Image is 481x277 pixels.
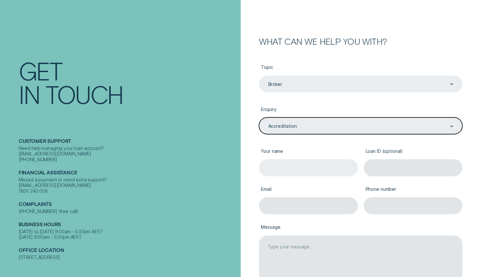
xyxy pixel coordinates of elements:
[259,144,358,159] label: Your name
[19,177,238,194] div: Missed a payment or need extra support? [EMAIL_ADDRESS][DOMAIN_NAME] 1800 240 008
[19,254,238,260] div: [STREET_ADDRESS]
[19,82,40,106] div: In
[19,170,238,177] h2: Financial assistance
[364,144,463,159] label: Loan ID (optional)
[364,182,463,197] label: Phone number
[19,201,238,208] h2: Complaints
[259,182,358,197] label: Email
[268,81,282,87] div: Broker
[19,247,238,254] h2: Office Location
[19,59,62,82] div: Get
[259,60,462,75] label: Topic
[259,37,462,45] h2: What can we help you with?
[19,229,238,240] div: [DATE] to [DATE] 9:00am - 5:30pm AEST [DATE] 9:00am - 5:00pm AEST
[46,82,123,106] div: Touch
[19,138,238,145] h2: Customer support
[259,220,462,235] label: Message
[19,208,238,214] div: [PHONE_NUMBER] (free call)
[259,102,462,117] label: Enquiry
[19,59,238,106] h1: Get In Touch
[268,123,297,129] div: Accreditation
[19,221,238,229] h2: Business Hours
[19,145,238,162] div: Need help managing your loan account? [EMAIL_ADDRESS][DOMAIN_NAME] [PHONE_NUMBER]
